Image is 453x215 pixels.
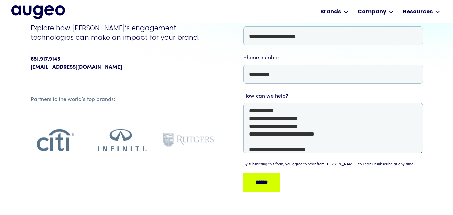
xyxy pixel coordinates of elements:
[243,162,414,168] div: By submitting this form, you agree to hear from [PERSON_NAME]. You can unsubscribe at any time.
[31,23,217,42] p: Explore how [PERSON_NAME]’s engagement technologies can make an impact for your brand.
[358,8,386,16] div: Company
[11,5,65,19] a: home
[31,63,122,71] a: [EMAIL_ADDRESS][DOMAIN_NAME]
[243,54,423,62] label: Phone number
[31,96,214,104] div: Partners to the world’s top brands:
[11,5,65,19] img: Augeo's full logo in midnight blue.
[403,8,433,16] div: Resources
[31,55,60,63] div: 651.917.9143
[243,92,423,100] label: How can we help?
[320,8,341,16] div: Brands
